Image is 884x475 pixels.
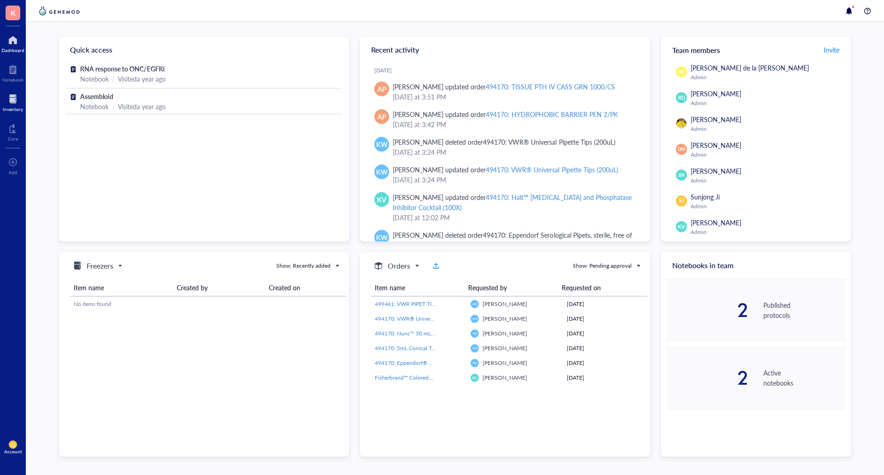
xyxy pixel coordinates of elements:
[567,344,644,352] div: [DATE]
[567,359,644,367] div: [DATE]
[472,361,477,364] span: KW
[8,121,18,141] a: Core
[393,164,618,175] div: [PERSON_NAME] updated order
[118,101,166,111] div: Visited a year ago
[74,300,343,308] div: No items found
[678,223,685,231] span: KV
[678,146,685,152] span: DM
[486,82,615,91] div: 494170: TISSUE PTH IV CASS GRN 1000/CS
[375,329,568,337] span: 494170: Nunc™ 50 mL Conical Polypropylene Centrifuge Tubes, Sterile, Racked
[667,301,749,319] div: 2
[80,64,165,73] span: RNA response to ONC/EGFRi
[376,139,388,149] span: KW
[375,374,492,381] span: Fisherbrand™ Colored ABS 50 Place Slide Boxes
[367,188,643,226] a: KV[PERSON_NAME] updated order494170: Halt™ [MEDICAL_DATA] and Phosphatase Inhibitor Cocktail (100...
[667,369,749,387] div: 2
[691,166,741,176] span: [PERSON_NAME]
[173,279,265,296] th: Created by
[763,300,845,320] div: Published protocols
[483,344,527,352] span: [PERSON_NAME]
[763,368,845,388] div: Active notebooks
[824,45,839,54] span: Invite
[265,279,346,296] th: Created on
[112,101,114,111] div: |
[4,449,22,454] div: Account
[376,167,388,177] span: KW
[360,37,650,63] div: Recent activity
[472,332,477,335] span: KW
[691,192,720,201] span: Sunjong Ji
[691,100,842,107] div: Admin
[378,111,386,122] span: AP
[661,252,851,278] div: Notebooks in team
[661,37,851,63] div: Team members
[375,344,463,352] a: 494170: 5mL Conical Tubes 500/CS
[388,260,410,271] h5: Orders
[691,63,809,72] span: [PERSON_NAME] de la [PERSON_NAME]
[2,77,23,82] div: Notebook
[11,7,16,18] span: K
[375,315,463,323] a: 494170: VWR® Universal Aerosol Filter Pipet Tips, Racked, Sterile, 100 - 1000 µl
[375,329,463,338] a: 494170: Nunc™ 50 mL Conical Polypropylene Centrifuge Tubes, Sterile, Racked
[691,141,741,150] span: [PERSON_NAME]
[9,170,17,175] div: Add
[118,74,166,84] div: Visited a year ago
[558,279,640,296] th: Requested on
[567,315,644,323] div: [DATE]
[678,94,685,102] span: RD
[367,106,643,133] a: AP[PERSON_NAME] updated order494170: HYDROPHOBIC BARRIER PEN 2/PK[DATE] at 3:42 PM
[374,67,643,74] div: [DATE]
[80,92,113,101] span: Assembloid
[691,203,842,210] div: Admin
[112,74,114,84] div: |
[375,300,549,308] span: 499461: VWR PIPET TIP RKD FLTR LR ST 10 UL PK960 (0.1-10uL Tips)
[393,82,615,92] div: [PERSON_NAME] updated order
[393,119,635,129] div: [DATE] at 3:42 PM
[393,147,635,157] div: [DATE] at 3:24 PM
[679,197,684,205] span: SJ
[691,89,741,98] span: [PERSON_NAME]
[59,37,349,63] div: Quick access
[1,33,24,53] a: Dashboard
[691,115,741,124] span: [PERSON_NAME]
[691,151,842,158] div: Admin
[87,260,113,271] h5: Freezers
[483,374,527,381] span: [PERSON_NAME]
[393,92,635,102] div: [DATE] at 3:51 PM
[691,177,842,184] div: Admin
[393,109,618,119] div: [PERSON_NAME] updated order
[567,300,644,308] div: [DATE]
[375,300,463,308] a: 499461: VWR PIPET TIP RKD FLTR LR ST 10 UL PK960 (0.1-10uL Tips)
[691,229,842,236] div: Admin
[70,279,173,296] th: Item name
[2,62,23,82] a: Notebook
[11,442,15,447] span: SJ
[80,101,109,111] div: Notebook
[377,194,386,205] span: KV
[378,84,386,94] span: AP
[472,346,477,350] span: KW
[375,359,791,367] span: 494170: Eppendorf® Serological Pipets, Eppendorf® Serological Pipets, Capacity=25 mL, Color Code=...
[483,137,615,147] div: 494170: VWR® Universal Pipette Tips (200uL)
[472,302,477,305] span: KW
[393,175,635,185] div: [DATE] at 3:24 PM
[375,374,463,382] a: Fisherbrand™ Colored ABS 50 Place Slide Boxes
[486,110,617,119] div: 494170: HYDROPHOBIC BARRIER PEN 2/PK
[393,212,635,223] div: [DATE] at 12:02 PM
[3,92,23,112] a: Inventory
[678,171,685,179] span: JW
[1,47,24,53] div: Dashboard
[8,136,18,141] div: Core
[823,42,840,57] a: Invite
[472,375,477,380] span: KV
[375,359,463,367] a: 494170: Eppendorf® Serological Pipets, Eppendorf® Serological Pipets, Capacity=25 mL, Color Code=...
[691,218,741,227] span: [PERSON_NAME]
[367,78,643,106] a: AP[PERSON_NAME] updated order494170: TISSUE PTH IV CASS GRN 1000/CS[DATE] at 3:51 PM
[483,315,527,323] span: [PERSON_NAME]
[393,137,616,147] div: [PERSON_NAME] deleted order
[483,300,527,308] span: [PERSON_NAME]
[3,106,23,112] div: Inventory
[465,279,558,296] th: Requested by
[375,315,572,323] span: 494170: VWR® Universal Aerosol Filter Pipet Tips, Racked, Sterile, 100 - 1000 µl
